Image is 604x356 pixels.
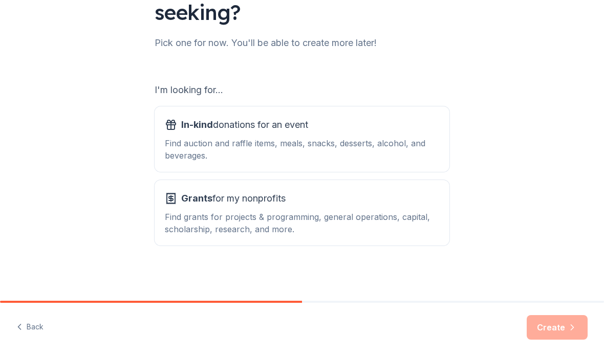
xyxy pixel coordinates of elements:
span: for my nonprofits [181,190,286,207]
button: In-kinddonations for an eventFind auction and raffle items, meals, snacks, desserts, alcohol, and... [155,106,449,172]
span: Grants [181,193,212,204]
div: I'm looking for... [155,82,449,98]
div: Find auction and raffle items, meals, snacks, desserts, alcohol, and beverages. [165,137,439,162]
span: In-kind [181,119,213,130]
div: Pick one for now. You'll be able to create more later! [155,35,449,51]
button: Grantsfor my nonprofitsFind grants for projects & programming, general operations, capital, schol... [155,180,449,246]
span: donations for an event [181,117,308,133]
div: Find grants for projects & programming, general operations, capital, scholarship, research, and m... [165,211,439,235]
button: Back [16,317,44,338]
